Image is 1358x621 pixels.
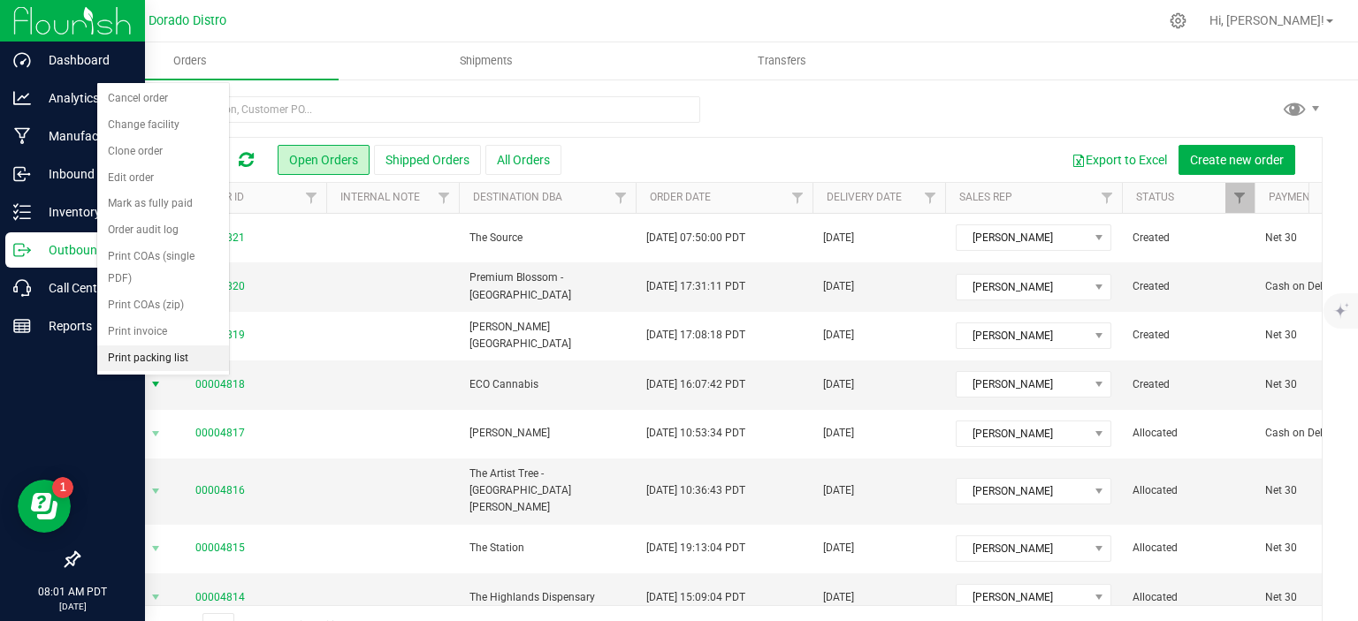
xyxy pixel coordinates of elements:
[97,292,229,319] li: Print COAs (zip)
[1269,191,1353,203] a: Payment Terms
[97,345,229,372] li: Print packing list
[31,125,137,147] p: Manufacturing
[340,191,420,203] a: Internal Note
[374,145,481,175] button: Shipped Orders
[1133,589,1244,606] span: Allocated
[469,269,625,303] span: Premium Blossom - [GEOGRAPHIC_DATA]
[607,183,636,213] a: Filter
[31,239,137,261] p: Outbound
[469,466,625,517] span: The Artist Tree - [GEOGRAPHIC_DATA][PERSON_NAME]
[195,482,245,499] a: 00004816
[1136,191,1174,203] a: Status
[297,183,326,213] a: Filter
[1133,278,1244,295] span: Created
[469,425,625,442] span: [PERSON_NAME]
[195,425,245,442] a: 00004817
[646,230,745,246] span: [DATE] 07:50:00 PDT
[957,225,1088,250] span: [PERSON_NAME]
[339,42,635,80] a: Shipments
[1167,12,1189,29] div: Manage settings
[650,191,711,203] a: Order Date
[145,372,167,397] span: select
[97,217,229,244] li: Order audit log
[959,191,1012,203] a: Sales Rep
[957,585,1088,610] span: [PERSON_NAME]
[916,183,945,213] a: Filter
[823,425,854,442] span: [DATE]
[783,183,813,213] a: Filter
[8,600,137,613] p: [DATE]
[1093,183,1122,213] a: Filter
[97,244,229,292] li: Print COAs (single PDF)
[827,191,902,203] a: Delivery Date
[31,49,137,71] p: Dashboard
[1133,327,1244,344] span: Created
[635,42,931,80] a: Transfers
[134,13,226,28] span: El Dorado Distro
[195,589,245,606] a: 00004814
[1225,183,1255,213] a: Filter
[145,536,167,561] span: select
[734,53,830,69] span: Transfers
[13,165,31,183] inline-svg: Inbound
[469,540,625,557] span: The Station
[485,145,561,175] button: All Orders
[31,277,137,299] p: Call Center
[646,425,745,442] span: [DATE] 10:53:34 PDT
[78,96,700,123] input: Search Order ID, Destination, Customer PO...
[469,589,625,606] span: The Highlands Dispensary
[823,589,854,606] span: [DATE]
[823,327,854,344] span: [DATE]
[97,112,229,139] li: Change facility
[97,86,229,112] li: Cancel order
[97,319,229,345] li: Print invoice
[430,183,459,213] a: Filter
[145,479,167,504] span: select
[1133,540,1244,557] span: Allocated
[97,139,229,165] li: Clone order
[1133,482,1244,499] span: Allocated
[957,372,1088,397] span: [PERSON_NAME]
[31,201,137,223] p: Inventory
[1133,425,1244,442] span: Allocated
[823,482,854,499] span: [DATE]
[646,327,745,344] span: [DATE] 17:08:18 PDT
[195,540,245,557] a: 00004815
[8,584,137,600] p: 08:01 AM PDT
[18,480,71,533] iframe: Resource center
[1133,376,1244,393] span: Created
[957,323,1088,348] span: [PERSON_NAME]
[149,53,231,69] span: Orders
[957,479,1088,504] span: [PERSON_NAME]
[13,203,31,221] inline-svg: Inventory
[31,315,137,337] p: Reports
[13,279,31,297] inline-svg: Call Center
[473,191,562,203] a: Destination DBA
[823,278,854,295] span: [DATE]
[1060,145,1179,175] button: Export to Excel
[52,477,73,498] iframe: Resource center unread badge
[31,87,137,109] p: Analytics
[13,317,31,335] inline-svg: Reports
[823,540,854,557] span: [DATE]
[145,585,167,610] span: select
[13,127,31,145] inline-svg: Manufacturing
[469,376,625,393] span: ECO Cannabis
[823,376,854,393] span: [DATE]
[31,163,137,185] p: Inbound
[1179,145,1295,175] button: Create new order
[646,278,745,295] span: [DATE] 17:31:11 PDT
[97,165,229,192] li: Edit order
[1190,153,1284,167] span: Create new order
[957,275,1088,299] span: [PERSON_NAME]
[646,482,745,499] span: [DATE] 10:36:43 PDT
[646,376,745,393] span: [DATE] 16:07:42 PDT
[13,89,31,107] inline-svg: Analytics
[823,230,854,246] span: [DATE]
[646,540,745,557] span: [DATE] 19:13:04 PDT
[13,51,31,69] inline-svg: Dashboard
[436,53,537,69] span: Shipments
[469,230,625,246] span: The Source
[97,191,229,217] li: Mark as fully paid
